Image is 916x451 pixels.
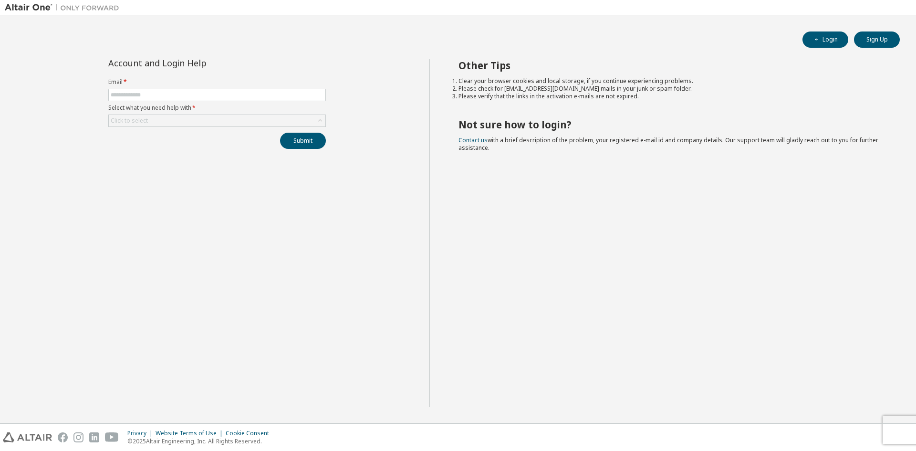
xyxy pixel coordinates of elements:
div: Click to select [109,115,325,126]
img: instagram.svg [73,432,83,442]
button: Submit [280,133,326,149]
img: Altair One [5,3,124,12]
li: Please verify that the links in the activation e-mails are not expired. [458,93,883,100]
div: Privacy [127,430,156,437]
img: facebook.svg [58,432,68,442]
li: Clear your browser cookies and local storage, if you continue experiencing problems. [458,77,883,85]
img: altair_logo.svg [3,432,52,442]
span: with a brief description of the problem, your registered e-mail id and company details. Our suppo... [458,136,878,152]
p: © 2025 Altair Engineering, Inc. All Rights Reserved. [127,437,275,445]
a: Contact us [458,136,488,144]
img: youtube.svg [105,432,119,442]
button: Login [802,31,848,48]
button: Sign Up [854,31,900,48]
label: Email [108,78,326,86]
h2: Other Tips [458,59,883,72]
label: Select what you need help with [108,104,326,112]
div: Click to select [111,117,148,125]
div: Account and Login Help [108,59,282,67]
li: Please check for [EMAIL_ADDRESS][DOMAIN_NAME] mails in your junk or spam folder. [458,85,883,93]
div: Website Terms of Use [156,430,226,437]
img: linkedin.svg [89,432,99,442]
h2: Not sure how to login? [458,118,883,131]
div: Cookie Consent [226,430,275,437]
